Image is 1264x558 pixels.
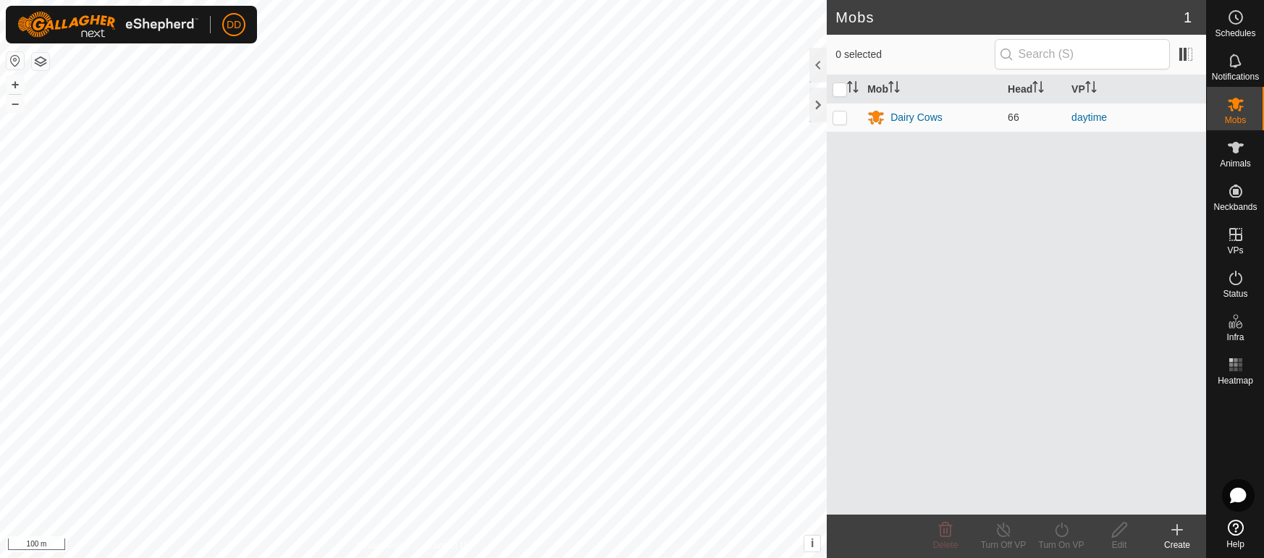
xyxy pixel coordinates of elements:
span: 0 selected [835,47,994,62]
th: VP [1066,75,1206,103]
span: Mobs [1225,116,1246,124]
input: Search (S) [995,39,1170,69]
a: Privacy Policy [356,539,410,552]
span: VPs [1227,246,1243,255]
a: Help [1207,514,1264,554]
div: Edit [1090,538,1148,551]
th: Head [1002,75,1066,103]
div: Turn On VP [1032,538,1090,551]
a: Contact Us [428,539,471,552]
p-sorticon: Activate to sort [888,83,900,95]
button: i [804,536,820,551]
span: Help [1226,540,1244,549]
div: Create [1148,538,1206,551]
span: Heatmap [1218,376,1253,385]
h2: Mobs [835,9,1184,26]
a: daytime [1071,111,1107,123]
span: Infra [1226,333,1244,342]
button: – [7,95,24,112]
span: Schedules [1215,29,1255,38]
button: + [7,76,24,93]
th: Mob [861,75,1002,103]
span: Animals [1220,159,1251,168]
span: 66 [1008,111,1019,123]
p-sorticon: Activate to sort [1032,83,1044,95]
span: 1 [1184,7,1192,28]
div: Turn Off VP [974,538,1032,551]
p-sorticon: Activate to sort [847,83,859,95]
div: Dairy Cows [890,110,943,125]
span: DD [227,17,241,33]
span: Status [1223,289,1247,298]
img: Gallagher Logo [17,12,198,38]
span: Delete [933,540,958,550]
span: Notifications [1212,72,1259,81]
p-sorticon: Activate to sort [1085,83,1097,95]
span: i [811,537,814,549]
button: Map Layers [32,53,49,70]
button: Reset Map [7,52,24,69]
span: Neckbands [1213,203,1257,211]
